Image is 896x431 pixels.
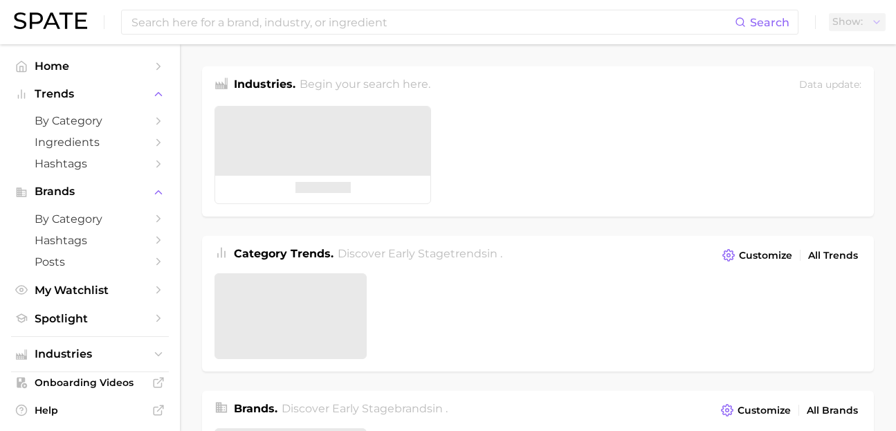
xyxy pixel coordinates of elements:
[35,59,145,73] span: Home
[130,10,735,34] input: Search here for a brand, industry, or ingredient
[11,279,169,301] a: My Watchlist
[750,16,789,29] span: Search
[11,208,169,230] a: by Category
[35,136,145,149] span: Ingredients
[738,405,791,416] span: Customize
[11,230,169,251] a: Hashtags
[719,246,796,265] button: Customize
[35,212,145,226] span: by Category
[11,251,169,273] a: Posts
[829,13,886,31] button: Show
[11,308,169,329] a: Spotlight
[234,247,333,260] span: Category Trends .
[35,88,145,100] span: Trends
[11,372,169,393] a: Onboarding Videos
[35,185,145,198] span: Brands
[11,344,169,365] button: Industries
[808,250,858,262] span: All Trends
[803,401,861,420] a: All Brands
[35,234,145,247] span: Hashtags
[11,84,169,104] button: Trends
[11,153,169,174] a: Hashtags
[35,255,145,268] span: Posts
[234,402,277,415] span: Brands .
[338,247,502,260] span: Discover Early Stage trends in .
[35,348,145,360] span: Industries
[11,55,169,77] a: Home
[14,12,87,29] img: SPATE
[234,76,295,95] h1: Industries.
[717,401,794,420] button: Customize
[11,110,169,131] a: by Category
[11,181,169,202] button: Brands
[282,402,448,415] span: Discover Early Stage brands in .
[11,131,169,153] a: Ingredients
[35,404,145,416] span: Help
[35,157,145,170] span: Hashtags
[739,250,792,262] span: Customize
[300,76,430,95] h2: Begin your search here.
[805,246,861,265] a: All Trends
[807,405,858,416] span: All Brands
[799,76,861,95] div: Data update:
[35,376,145,389] span: Onboarding Videos
[35,312,145,325] span: Spotlight
[11,400,169,421] a: Help
[35,114,145,127] span: by Category
[832,18,863,26] span: Show
[35,284,145,297] span: My Watchlist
